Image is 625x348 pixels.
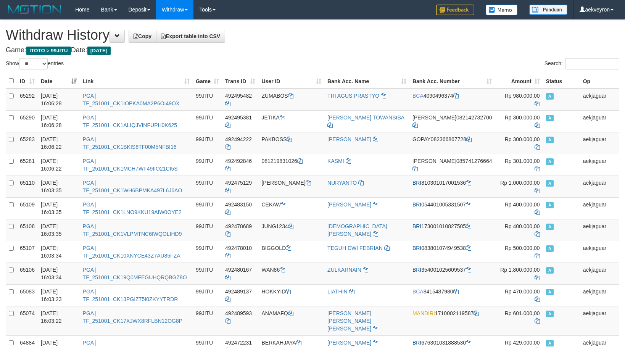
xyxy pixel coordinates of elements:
[222,154,258,176] td: 492492846
[258,263,324,284] td: WAN86
[409,263,495,284] td: 354001025609537
[327,158,344,164] a: KASMI
[327,267,361,273] a: ZULKARNAIN
[412,245,421,251] span: BRI
[546,137,554,143] span: Approved - Marked by aekjaguar
[193,154,222,176] td: 99JITU
[409,219,495,241] td: 173001010827505
[505,158,540,164] span: Rp 301.000,00
[26,47,71,55] span: ITOTO > 99JITU
[38,197,80,219] td: [DATE] 16:03:35
[436,5,474,15] img: Feedback.jpg
[156,30,225,43] a: Export table into CSV
[327,136,371,142] a: [PERSON_NAME]
[222,110,258,132] td: 492495381
[6,58,64,69] label: Show entries
[258,176,324,197] td: [PERSON_NAME]
[222,89,258,111] td: 492495482
[505,223,540,229] span: Rp 400.000,00
[543,74,580,89] th: Status
[546,311,554,317] span: Approved - Marked by aekjaguar
[38,110,80,132] td: [DATE] 16:06:28
[409,306,495,335] td: 1710002119587
[258,241,324,263] td: BIGGOLD
[500,180,540,186] span: Rp 1.000.000,00
[129,30,156,43] a: Copy
[409,132,495,154] td: 082366867728
[544,58,619,69] label: Search:
[327,201,371,208] a: [PERSON_NAME]
[38,89,80,111] td: [DATE] 16:06:28
[87,47,111,55] span: [DATE]
[17,74,38,89] th: ID: activate to sort column ascending
[412,340,421,346] span: BRI
[409,154,495,176] td: 085741276664
[505,288,540,295] span: Rp 470.000,00
[327,245,383,251] a: TEGUH DWI FEBRIAN
[83,288,178,302] a: PGA | TF_251001_CK13PGIZ75I0ZKYYTRDR
[327,93,379,99] a: TRI AGUS PRASTYO
[258,306,324,335] td: ANAMAFQ
[529,5,567,15] img: panduan.png
[83,310,182,324] a: PGA | TF_251001_CK17XJWX8RFLBN12OG8P
[6,47,619,54] h4: Game: Date:
[580,284,619,306] td: aekjaguar
[505,93,540,99] span: Rp 980.000,00
[546,224,554,230] span: Approved - Marked by aekjaguar
[193,197,222,219] td: 99JITU
[193,74,222,89] th: Game: activate to sort column ascending
[83,223,182,237] a: PGA | TF_251001_CK1VLPMTNC6IWQOLIHD9
[409,74,495,89] th: Bank Acc. Number: activate to sort column ascending
[193,132,222,154] td: 99JITU
[83,93,180,106] a: PGA | TF_251001_CK1IOPKA0MA2P6OI49OX
[193,89,222,111] td: 99JITU
[412,223,421,229] span: BRI
[412,93,424,99] span: BCA
[17,154,38,176] td: 65281
[505,136,540,142] span: Rp 300.000,00
[546,289,554,295] span: Approved - Marked by aekjaguar
[580,176,619,197] td: aekjaguar
[193,176,222,197] td: 99JITU
[17,241,38,263] td: 65107
[327,223,387,237] a: [DEMOGRAPHIC_DATA][PERSON_NAME]
[412,114,456,121] span: [PERSON_NAME]
[495,74,543,89] th: Amount: activate to sort column ascending
[412,158,456,164] span: [PERSON_NAME]
[222,176,258,197] td: 492475129
[580,132,619,154] td: aekjaguar
[222,306,258,335] td: 492489593
[38,263,80,284] td: [DATE] 16:03:34
[193,110,222,132] td: 99JITU
[409,284,495,306] td: 8415487980
[409,197,495,219] td: 054401005331507
[134,33,151,39] span: Copy
[258,154,324,176] td: 081219831026
[80,74,193,89] th: Link: activate to sort column ascending
[222,219,258,241] td: 492478689
[546,202,554,208] span: Approved - Marked by aekjaguar
[38,241,80,263] td: [DATE] 16:03:34
[580,110,619,132] td: aekjaguar
[222,284,258,306] td: 492489137
[193,306,222,335] td: 99JITU
[409,241,495,263] td: 083801074949538
[38,132,80,154] td: [DATE] 16:06:22
[505,201,540,208] span: Rp 400.000,00
[327,310,371,332] a: [PERSON_NAME] [PERSON_NAME] [PERSON_NAME]
[412,201,421,208] span: BRI
[83,180,182,193] a: PGA | TF_251001_CK1WH6BPMKA497L6J6AO
[412,310,435,316] span: MANDIRI
[17,132,38,154] td: 65283
[546,245,554,252] span: Approved - Marked by aekjaguar
[500,267,540,273] span: Rp 1.800.000,00
[409,89,495,111] td: 4090496374
[17,110,38,132] td: 65290
[412,136,431,142] span: GOPAY
[580,241,619,263] td: aekjaguar
[546,267,554,274] span: Approved - Marked by aekjaguar
[580,263,619,284] td: aekjaguar
[83,158,178,172] a: PGA | TF_251001_CK1MCH7WF49IIO21CI5S
[505,114,540,121] span: Rp 300.000,00
[38,219,80,241] td: [DATE] 16:03:35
